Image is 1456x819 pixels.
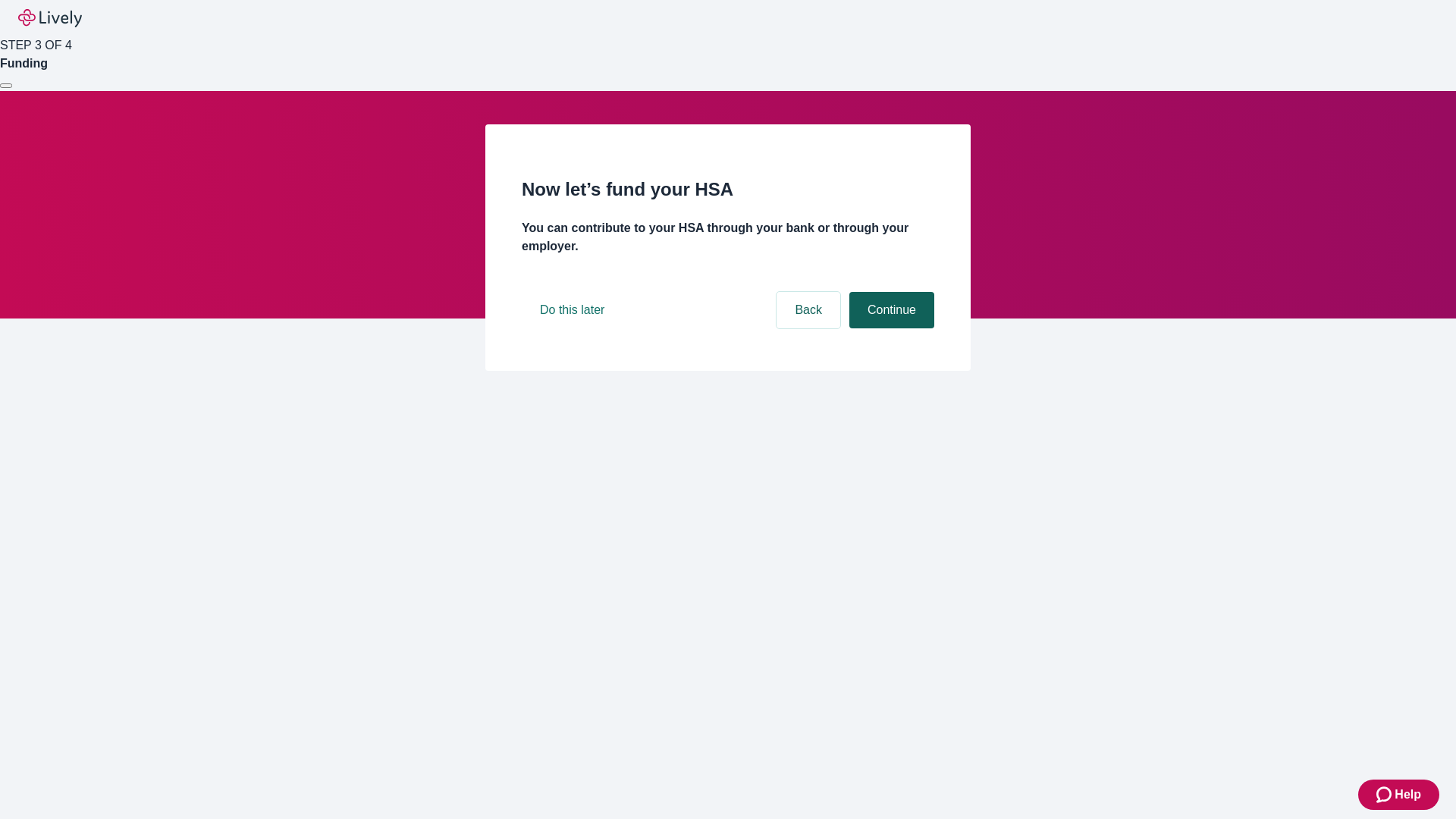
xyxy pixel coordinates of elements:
button: Back [777,292,840,328]
button: Zendesk support iconHelp [1358,780,1439,810]
h4: You can contribute to your HSA through your bank or through your employer. [522,219,934,256]
svg: Zendesk support icon [1376,786,1395,804]
h2: Now let’s fund your HSA [522,176,934,203]
button: Continue [849,292,934,328]
button: Do this later [522,292,623,328]
span: Help [1395,786,1421,804]
img: Lively [18,9,82,27]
